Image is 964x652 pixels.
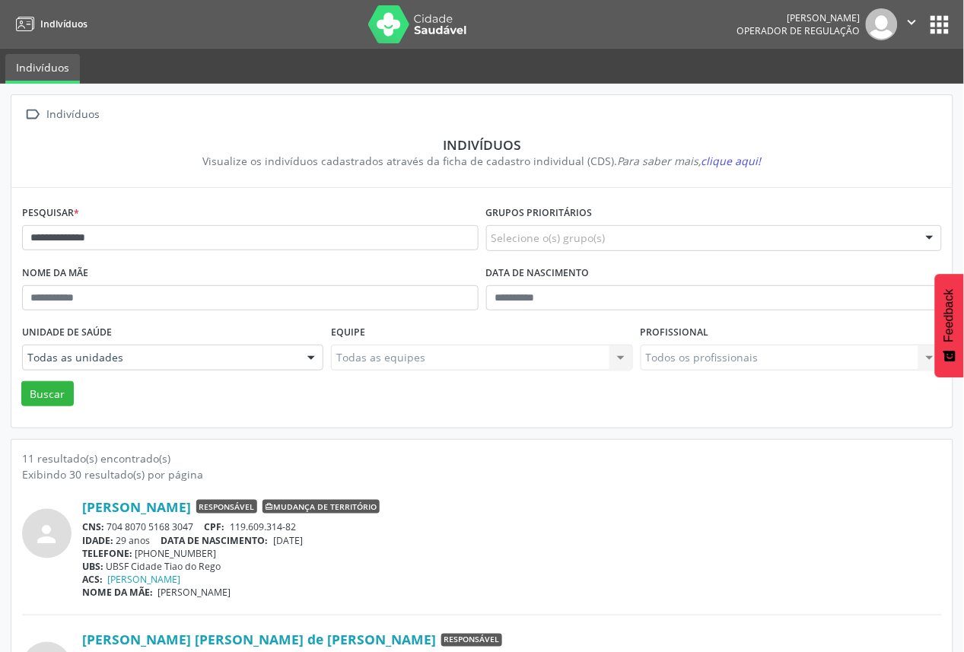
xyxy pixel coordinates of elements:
[82,547,942,560] div: [PHONE_NUMBER]
[486,262,590,285] label: Data de nascimento
[22,262,88,285] label: Nome da mãe
[331,321,365,345] label: Equipe
[21,381,74,407] button: Buscar
[44,103,103,126] div: Indivíduos
[205,520,225,533] span: CPF:
[108,573,181,586] a: [PERSON_NAME]
[22,450,942,466] div: 11 resultado(s) encontrado(s)
[22,466,942,482] div: Exibindo 30 resultado(s) por página
[82,631,436,648] a: [PERSON_NAME] [PERSON_NAME] de [PERSON_NAME]
[11,11,87,37] a: Indivíduos
[33,520,61,548] i: person
[617,154,762,168] i: Para saber mais,
[82,560,103,573] span: UBS:
[40,17,87,30] span: Indivíduos
[486,202,593,225] label: Grupos prioritários
[935,274,964,377] button: Feedback - Mostrar pesquisa
[866,8,898,40] img: img
[641,321,709,345] label: Profissional
[737,11,861,24] div: [PERSON_NAME]
[82,586,153,599] span: NOME DA MÃE:
[904,14,921,30] i: 
[82,560,942,573] div: UBSF Cidade Tiao do Rego
[22,103,103,126] a:  Indivíduos
[82,547,132,560] span: TELEFONE:
[82,498,191,515] a: [PERSON_NAME]
[492,230,606,246] span: Selecione o(s) grupo(s)
[82,520,942,533] div: 704 8070 5168 3047
[196,500,257,514] span: Responsável
[737,24,861,37] span: Operador de regulação
[158,586,231,599] span: [PERSON_NAME]
[262,500,380,514] span: Mudança de território
[943,289,956,342] span: Feedback
[230,520,296,533] span: 119.609.314-82
[33,136,931,153] div: Indivíduos
[82,520,104,533] span: CNS:
[82,573,103,586] span: ACS:
[27,350,292,365] span: Todas as unidades
[441,634,502,647] span: Responsável
[22,202,79,225] label: Pesquisar
[5,54,80,84] a: Indivíduos
[82,534,942,547] div: 29 anos
[82,534,113,547] span: IDADE:
[898,8,927,40] button: 
[702,154,762,168] span: clique aqui!
[22,103,44,126] i: 
[161,534,269,547] span: DATA DE NASCIMENTO:
[927,11,953,38] button: apps
[273,534,303,547] span: [DATE]
[33,153,931,169] div: Visualize os indivíduos cadastrados através da ficha de cadastro individual (CDS).
[22,321,112,345] label: Unidade de saúde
